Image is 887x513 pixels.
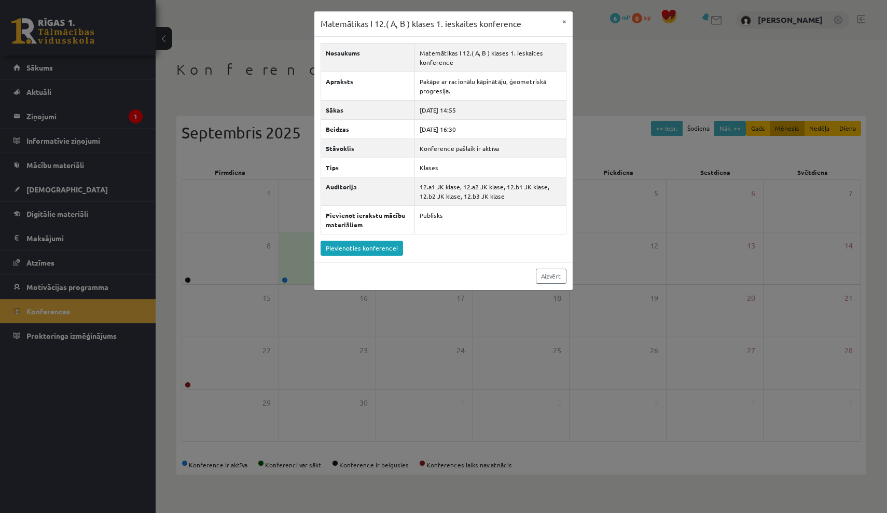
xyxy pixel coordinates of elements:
a: Pievienoties konferencei [321,241,403,256]
th: Tips [321,158,415,177]
td: 12.a1 JK klase, 12.a2 JK klase, 12.b1 JK klase, 12.b2 JK klase, 12.b3 JK klase [414,177,566,205]
td: Publisks [414,205,566,234]
td: Pakāpe ar racionālu kāpinātāju, ģeometriskā progresija. [414,72,566,100]
a: Aizvērt [536,269,566,284]
td: Klases [414,158,566,177]
th: Sākas [321,100,415,119]
h3: Matemātikas I 12.( A, B ) klases 1. ieskaites konference [321,18,521,30]
button: × [556,11,573,31]
th: Stāvoklis [321,138,415,158]
td: Konference pašlaik ir aktīva [414,138,566,158]
th: Pievienot ierakstu mācību materiāliem [321,205,415,234]
th: Beidzas [321,119,415,138]
td: Matemātikas I 12.( A, B ) klases 1. ieskaites konference [414,43,566,72]
th: Apraksts [321,72,415,100]
td: [DATE] 16:30 [414,119,566,138]
td: [DATE] 14:55 [414,100,566,119]
th: Auditorija [321,177,415,205]
th: Nosaukums [321,43,415,72]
